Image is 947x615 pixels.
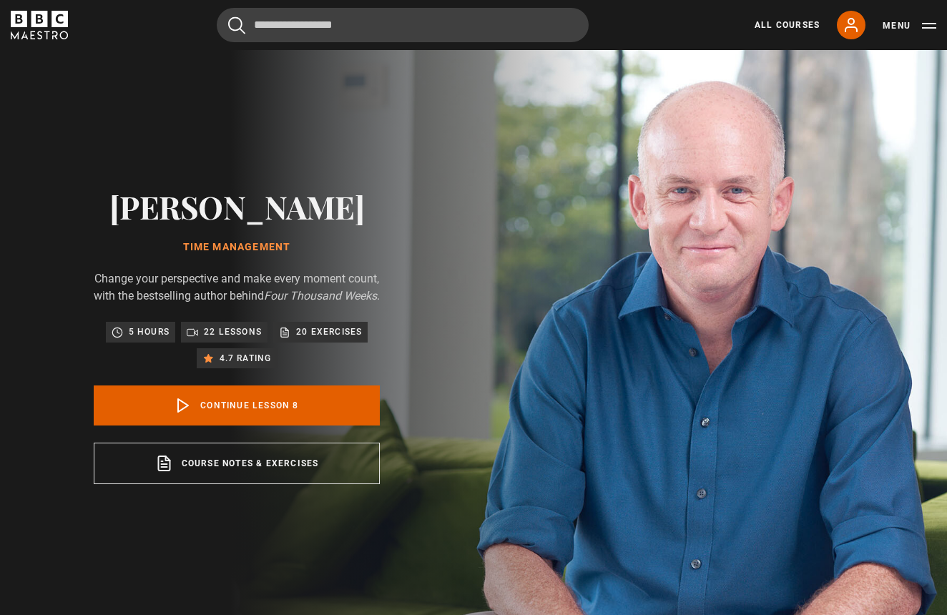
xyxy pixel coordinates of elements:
a: All Courses [755,19,820,31]
p: 22 lessons [204,325,262,339]
a: Course notes & exercises [94,443,380,484]
button: Submit the search query [228,16,245,34]
h2: [PERSON_NAME] [94,188,380,225]
p: 20 exercises [296,325,362,339]
a: Continue lesson 8 [94,385,380,425]
h1: Time Management [94,242,380,253]
p: 4.7 rating [220,351,272,365]
input: Search [217,8,589,42]
button: Toggle navigation [883,19,936,33]
p: Change your perspective and make every moment count, with the bestselling author behind . [94,270,380,305]
svg: BBC Maestro [11,11,68,39]
p: 5 hours [129,325,170,339]
i: Four Thousand Weeks [264,289,377,302]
